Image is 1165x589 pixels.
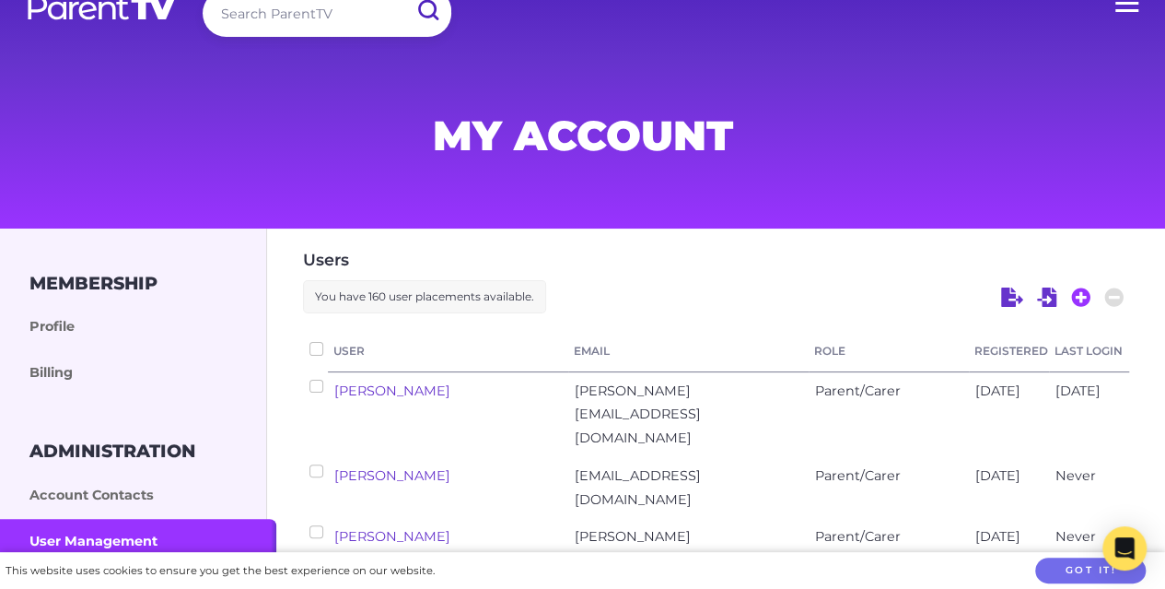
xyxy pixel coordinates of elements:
h3: Membership [29,273,157,294]
a: Import Users [1037,286,1057,310]
div: This website uses cookies to ensure you get the best experience on our website. [6,561,435,581]
button: Got it! [1035,558,1146,584]
span: Never [1055,528,1096,545]
a: [PERSON_NAME] [334,383,450,399]
a: Last Login [1054,341,1124,361]
span: [EMAIL_ADDRESS][DOMAIN_NAME] [575,467,701,508]
h1: My Account [139,117,1027,154]
span: [PERSON_NAME][EMAIL_ADDRESS][DOMAIN_NAME] [575,383,701,447]
span: [DATE] [975,528,1020,545]
a: User [333,341,563,361]
a: Registered [974,341,1043,361]
span: Parent/Carer [815,528,901,545]
span: Never [1055,467,1096,484]
a: Email [574,341,803,361]
a: [PERSON_NAME] [334,467,450,484]
a: Add a new user [1071,286,1091,310]
p: You have 160 user placements available. [303,280,546,313]
h3: Administration [29,441,195,462]
span: Parent/Carer [815,467,901,484]
span: [DATE] [975,467,1020,484]
span: [DATE] [975,383,1020,399]
span: Parent/Carer [815,383,901,399]
a: Delete selected users [1104,286,1124,310]
h4: Users [303,247,1129,273]
span: [DATE] [1055,383,1101,399]
a: Role [814,341,963,361]
a: Export Users [1001,286,1023,310]
div: Open Intercom Messenger [1102,526,1147,571]
a: [PERSON_NAME] [334,528,450,545]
